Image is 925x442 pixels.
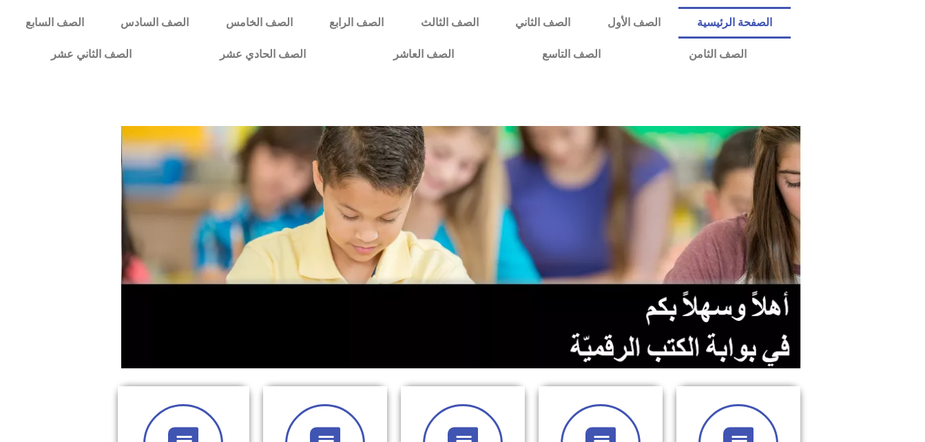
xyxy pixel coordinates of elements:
[497,7,588,39] a: الصف الثاني
[103,7,207,39] a: الصف السادس
[207,7,311,39] a: الصف الخامس
[176,39,350,70] a: الصف الحادي عشر
[402,7,497,39] a: الصف الثالث
[7,39,176,70] a: الصف الثاني عشر
[645,39,791,70] a: الصف الثامن
[589,7,678,39] a: الصف الأول
[311,7,402,39] a: الصف الرابع
[678,7,790,39] a: الصفحة الرئيسية
[498,39,645,70] a: الصف التاسع
[349,39,498,70] a: الصف العاشر
[7,7,102,39] a: الصف السابع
